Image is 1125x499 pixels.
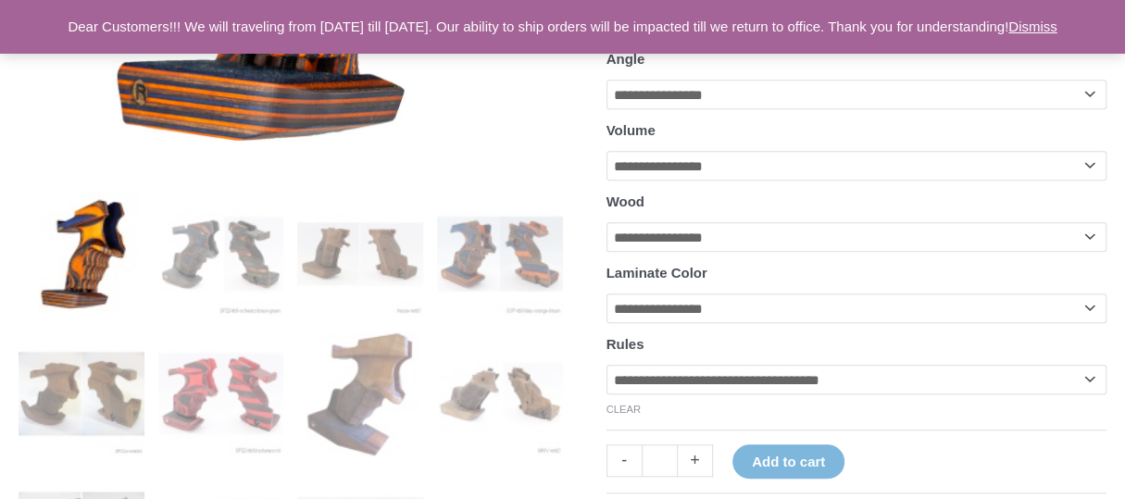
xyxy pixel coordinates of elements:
label: Laminate Color [606,265,707,281]
img: Rink Grip for Sport Pistol - Image 3 [297,191,423,317]
a: - [606,444,642,477]
label: Rules [606,336,644,352]
img: Rink Grip for Sport Pistol - Image 6 [158,331,284,456]
label: Volume [606,122,656,138]
img: Rink Grip for Sport Pistol [19,191,144,317]
img: Rink Grip for Sport Pistol - Image 4 [437,191,563,317]
label: Angle [606,51,645,67]
img: Rink Grip for Sport Pistol - Image 2 [158,191,284,317]
label: Wood [606,193,644,209]
img: Rink Grip for Sport Pistol - Image 5 [19,331,144,456]
img: Rink Grip for Sport Pistol - Image 7 [297,331,423,456]
img: Rink Sport Pistol Grip [437,331,563,456]
button: Add to cart [732,444,844,479]
a: Clear options [606,404,642,415]
a: Dismiss [1008,19,1057,34]
input: Product quantity [642,444,678,477]
a: + [678,444,713,477]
